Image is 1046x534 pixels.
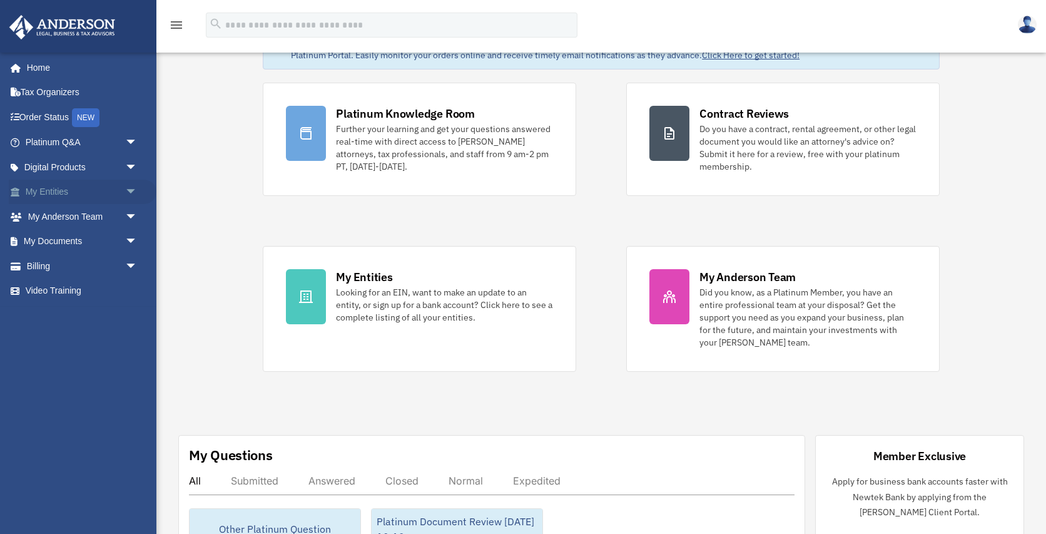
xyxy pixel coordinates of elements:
div: Contract Reviews [699,106,789,121]
div: Did you know, as a Platinum Member, you have an entire professional team at your disposal? Get th... [699,286,917,349]
p: Apply for business bank accounts faster with Newtek Bank by applying from the [PERSON_NAME] Clien... [826,474,1013,520]
a: Platinum Q&Aarrow_drop_down [9,130,156,155]
div: Closed [385,475,419,487]
a: Home [9,55,150,80]
div: My Entities [336,269,392,285]
div: My Questions [189,446,273,465]
a: Tax Organizers [9,80,156,105]
img: User Pic [1018,16,1037,34]
div: All [189,475,201,487]
div: Member Exclusive [873,448,966,464]
a: Platinum Knowledge Room Further your learning and get your questions answered real-time with dire... [263,83,576,196]
span: arrow_drop_down [125,254,150,279]
span: arrow_drop_down [125,155,150,180]
span: arrow_drop_down [125,204,150,230]
div: Normal [449,475,483,487]
span: arrow_drop_down [125,130,150,156]
i: search [209,17,223,31]
span: arrow_drop_down [125,180,150,205]
div: Expedited [513,475,561,487]
div: Do you have a contract, rental agreement, or other legal document you would like an attorney's ad... [699,123,917,173]
div: Looking for an EIN, want to make an update to an entity, or sign up for a bank account? Click her... [336,286,553,324]
a: menu [169,22,184,33]
div: NEW [72,108,99,127]
a: Billingarrow_drop_down [9,254,156,279]
div: Further your learning and get your questions answered real-time with direct access to [PERSON_NAM... [336,123,553,173]
a: My Entitiesarrow_drop_down [9,180,156,205]
a: My Anderson Team Did you know, as a Platinum Member, you have an entire professional team at your... [626,246,940,372]
a: Contract Reviews Do you have a contract, rental agreement, or other legal document you would like... [626,83,940,196]
a: Order StatusNEW [9,105,156,130]
div: Submitted [231,475,278,487]
a: Digital Productsarrow_drop_down [9,155,156,180]
a: Click Here to get started! [702,49,800,61]
i: menu [169,18,184,33]
a: Video Training [9,279,156,304]
div: My Anderson Team [699,269,796,285]
div: Answered [308,475,355,487]
a: My Documentsarrow_drop_down [9,229,156,254]
img: Anderson Advisors Platinum Portal [6,15,119,39]
span: arrow_drop_down [125,229,150,255]
div: Platinum Knowledge Room [336,106,475,121]
a: My Entities Looking for an EIN, want to make an update to an entity, or sign up for a bank accoun... [263,246,576,372]
a: My Anderson Teamarrow_drop_down [9,204,156,229]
